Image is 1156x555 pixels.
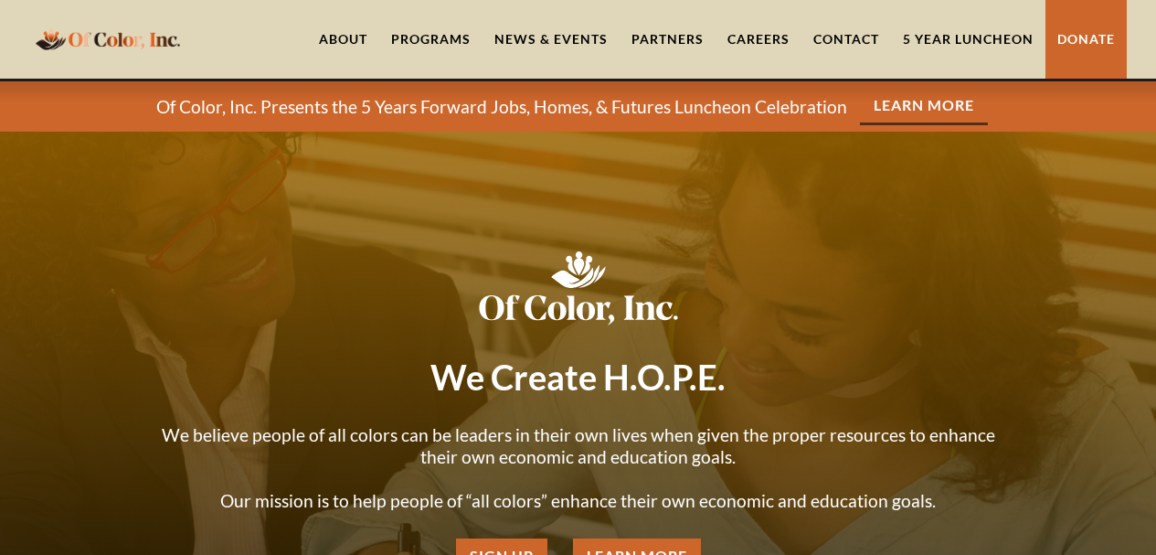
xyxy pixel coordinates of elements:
[149,424,1008,512] p: We believe people of all colors can be leaders in their own lives when given the proper resources...
[860,88,988,125] a: Learn More
[30,17,186,60] a: home
[156,96,847,118] p: Of Color, Inc. Presents the 5 Years Forward Jobs, Homes, & Futures Luncheon Celebration
[430,356,726,398] strong: We Create H.O.P.E.
[391,30,471,48] div: Programs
